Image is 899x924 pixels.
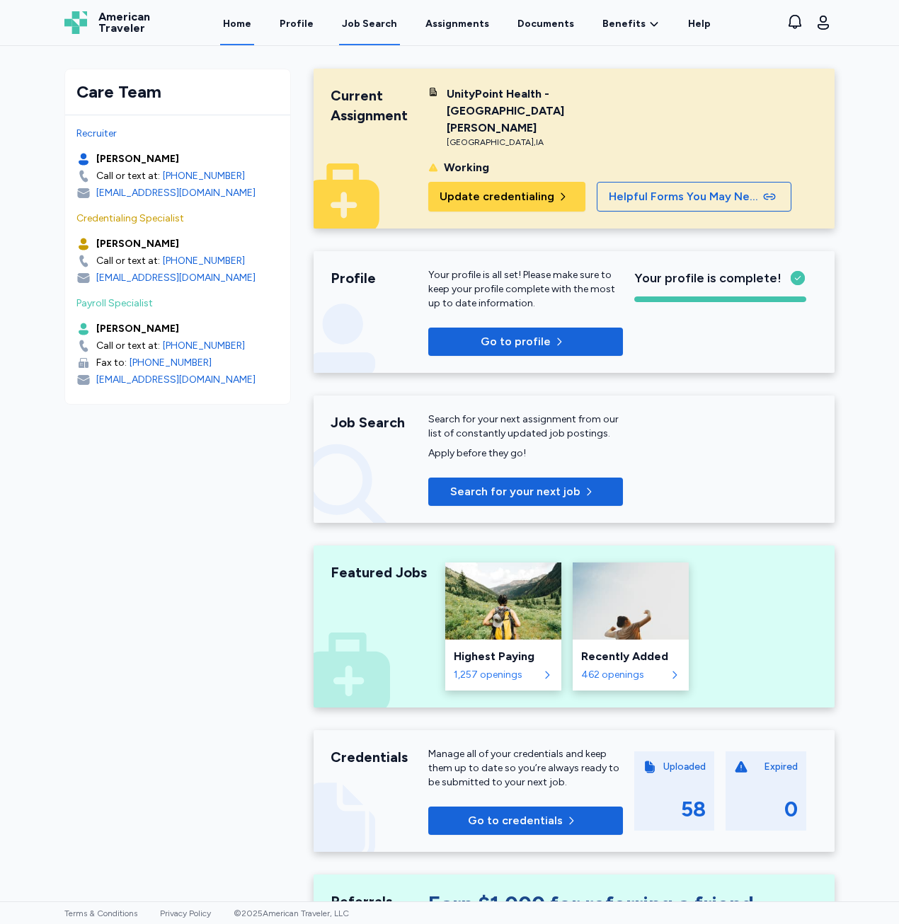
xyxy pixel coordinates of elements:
span: Benefits [602,17,646,31]
div: [PERSON_NAME] [96,152,179,166]
a: Benefits [602,17,660,31]
div: Manage all of your credentials and keep them up to date so you’re always ready to be submitted to... [428,747,623,790]
button: Update credentialing [428,182,585,212]
span: Update credentialing [440,188,554,205]
span: Your profile is complete! [634,268,781,288]
div: Call or text at: [96,254,160,268]
a: [PHONE_NUMBER] [130,356,212,370]
div: 0 [784,797,798,822]
div: Job Search [342,17,397,31]
button: Go to profile [428,328,623,356]
div: Credentialing Specialist [76,212,279,226]
div: 1,257 openings [454,668,539,682]
a: Home [220,1,254,45]
a: Privacy Policy [160,908,211,918]
span: Search for your next job [450,483,580,500]
span: © 2025 American Traveler, LLC [234,908,349,918]
div: Uploaded [663,760,706,774]
button: Helpful Forms You May Need [597,182,791,212]
div: Working [444,159,489,176]
div: Highest Paying [454,648,553,665]
div: Payroll Specialist [76,296,279,311]
a: [PHONE_NUMBER] [163,254,245,268]
div: [GEOGRAPHIC_DATA] , IA [447,137,623,148]
div: Care Team [76,81,279,103]
a: [PHONE_NUMBER] [163,169,245,183]
div: Job Search [331,412,428,432]
a: [PHONE_NUMBER] [163,339,245,353]
span: Helpful Forms You May Need [609,188,760,205]
div: 58 [681,797,706,822]
div: [EMAIL_ADDRESS][DOMAIN_NAME] [96,271,256,285]
div: Call or text at: [96,169,160,183]
a: Job Search [339,1,400,45]
div: Earn $1,000 for referring a friend [428,891,806,923]
img: Recently Added [573,562,689,640]
span: Go to credentials [468,812,563,829]
div: Apply before they go! [428,446,623,461]
a: Terms & Conditions [64,908,137,918]
span: American Traveler [98,11,150,34]
div: Credentials [331,747,428,767]
div: Recruiter [76,127,279,141]
div: Search for your next assignment from our list of constantly updated job postings. [428,412,623,441]
div: Fax to: [96,356,127,370]
div: Expired [764,760,798,774]
button: Go to credentials [428,807,623,835]
a: Highest PayingHighest Paying1,257 openings [445,562,561,691]
button: Search for your next job [428,478,623,506]
div: Call or text at: [96,339,160,353]
p: Your profile is all set! Please make sure to keep your profile complete with the most up to date ... [428,268,623,311]
div: Profile [331,268,428,288]
img: Logo [64,11,87,34]
div: UnityPoint Health - [GEOGRAPHIC_DATA][PERSON_NAME] [447,86,623,137]
div: [PERSON_NAME] [96,237,179,251]
div: Featured Jobs [331,562,428,582]
div: [EMAIL_ADDRESS][DOMAIN_NAME] [96,373,256,387]
div: [EMAIL_ADDRESS][DOMAIN_NAME] [96,186,256,200]
div: Referrals [331,891,428,911]
div: 462 openings [581,668,666,682]
div: [PERSON_NAME] [96,322,179,336]
div: Recently Added [581,648,680,665]
p: Go to profile [481,333,551,350]
img: Highest Paying [445,562,561,640]
div: Current Assignment [331,86,428,125]
a: Recently AddedRecently Added462 openings [573,562,689,691]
